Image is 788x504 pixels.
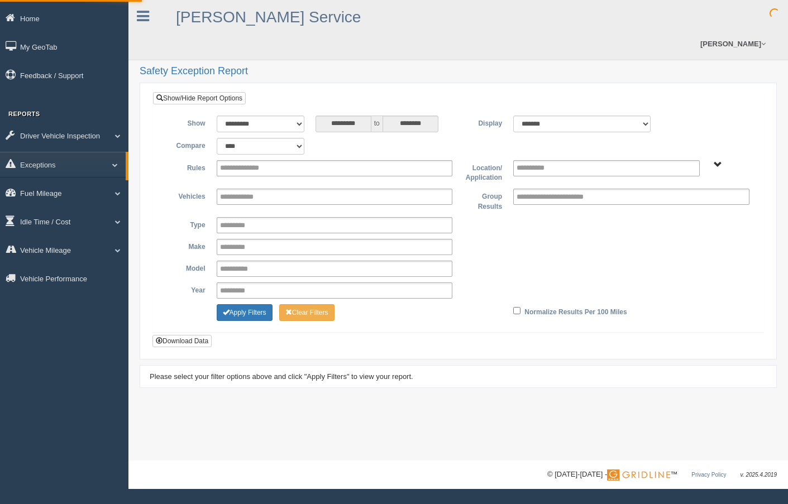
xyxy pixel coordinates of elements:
a: [PERSON_NAME] [695,28,771,60]
label: Year [161,282,211,296]
span: v. 2025.4.2019 [741,472,777,478]
label: Make [161,239,211,252]
label: Location/ Application [458,160,508,183]
label: Display [458,116,508,129]
label: Vehicles [161,189,211,202]
button: Change Filter Options [217,304,273,321]
label: Show [161,116,211,129]
label: Rules [161,160,211,174]
label: Normalize Results Per 100 Miles [524,304,627,318]
label: Model [161,261,211,274]
img: Gridline [607,469,670,481]
button: Download Data [152,335,212,347]
label: Group Results [458,189,508,212]
span: Please select your filter options above and click "Apply Filters" to view your report. [150,372,413,381]
button: Change Filter Options [279,304,335,321]
span: to [371,116,383,132]
a: Privacy Policy [691,472,726,478]
label: Compare [161,138,211,151]
div: © [DATE]-[DATE] - ™ [547,469,777,481]
a: Show/Hide Report Options [153,92,246,104]
label: Type [161,217,211,231]
a: [PERSON_NAME] Service [176,8,361,26]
